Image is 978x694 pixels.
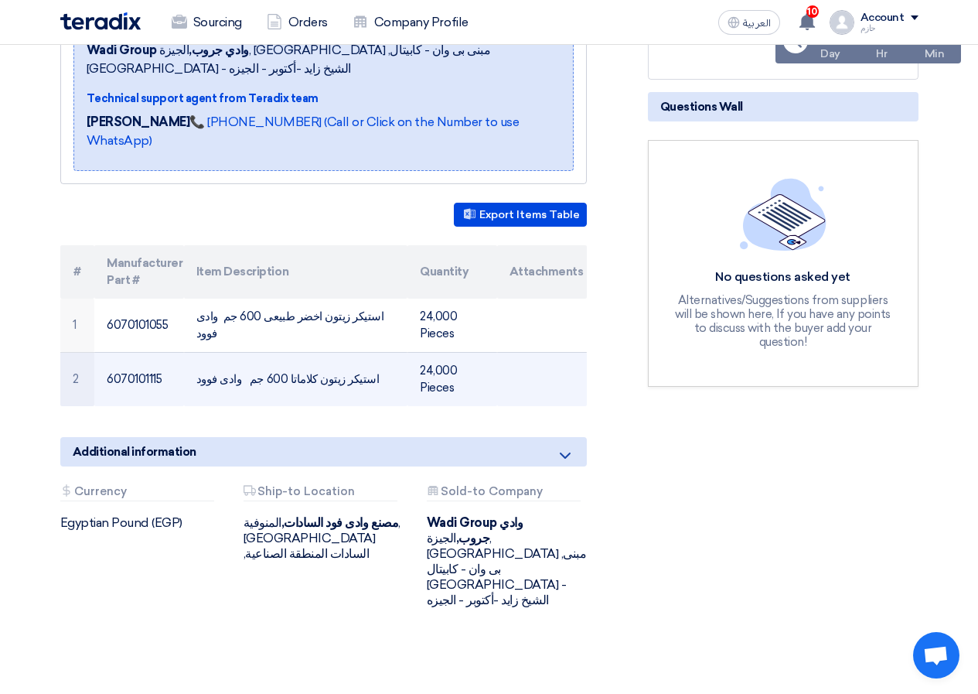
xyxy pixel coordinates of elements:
strong: [PERSON_NAME] [87,115,190,129]
div: حازم [860,24,918,32]
td: 24,000 Pieces [407,352,497,406]
div: Technical support agent from Teradix team [87,91,561,107]
th: # [60,245,95,299]
div: Ship-to Location [244,485,397,501]
td: 6070101115 [94,352,184,406]
th: Item Description [184,245,407,299]
a: Sourcing [159,5,254,39]
button: العربية [718,10,780,35]
td: استيكر زيتون كلاماتا 600 جم وادى فوود [184,352,407,406]
td: 6070101055 [94,299,184,353]
img: profile_test.png [830,10,854,35]
a: Orders [254,5,340,39]
img: empty_state_list.svg [740,178,826,251]
div: Currency [60,485,214,501]
span: 10 [806,5,819,18]
button: Export Items Table [454,203,587,227]
div: Open chat [913,632,959,679]
th: Quantity [407,245,497,299]
img: Teradix logo [60,12,141,30]
span: Additional information [73,443,196,460]
a: Company Profile [340,5,481,39]
b: Wadi Group وادي جروب, [87,43,249,57]
div: Account [860,12,905,25]
span: العربية [743,18,771,29]
td: 2 [60,352,95,406]
div: Egyptian Pound (EGP) [60,515,220,531]
div: No questions asked yet [670,269,896,285]
td: 24,000 Pieces [407,299,497,353]
th: Attachments [497,245,587,299]
div: Hr [876,46,887,62]
div: المنوفية, [GEOGRAPHIC_DATA] ,السادات المنطقة الصناعية [244,515,404,562]
div: Alternatives/Suggestions from suppliers will be shown here, If you have any points to discuss wit... [670,293,896,349]
th: Manufacturer Part # [94,245,184,299]
span: الجيزة, [GEOGRAPHIC_DATA] ,مبنى بى وان - كابيتال [GEOGRAPHIC_DATA] - الشيخ زايد -أكتوبر - الجيزه [87,41,561,78]
td: استيكر زيتون اخضر طبيعى 600 جم وادى فوود [184,299,407,353]
span: Questions Wall [660,98,743,115]
div: Min [925,46,945,62]
div: Day [820,46,840,62]
a: 📞 [PHONE_NUMBER] (Call or Click on the Number to use WhatsApp) [87,115,520,148]
b: مصنع وادى فود السادات, [281,515,398,530]
div: Sold-to Company [427,485,581,501]
div: الجيزة, [GEOGRAPHIC_DATA] ,مبنى بى وان - كابيتال [GEOGRAPHIC_DATA] - الشيخ زايد -أكتوبر - الجيزه [427,515,587,608]
b: Wadi Group وادي جروب, [427,515,523,545]
td: 1 [60,299,95,353]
